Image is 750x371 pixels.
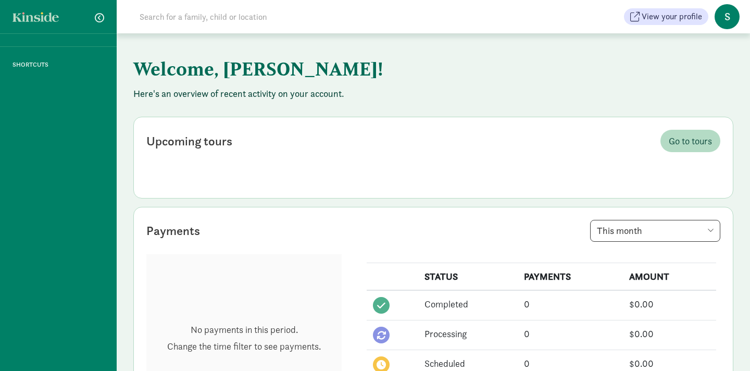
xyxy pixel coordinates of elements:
[715,4,740,29] span: S
[624,8,708,25] button: View your profile
[424,327,511,341] div: Processing
[133,88,733,100] p: Here's an overview of recent activity on your account.
[167,340,321,353] p: Change the time filter to see payments.
[424,297,511,311] div: Completed
[424,356,511,370] div: Scheduled
[629,297,710,311] div: $0.00
[146,132,232,151] div: Upcoming tours
[642,10,702,23] span: View your profile
[524,297,617,311] div: 0
[524,356,617,370] div: 0
[146,221,200,240] div: Payments
[623,263,716,291] th: AMOUNT
[669,134,712,148] span: Go to tours
[418,263,518,291] th: STATUS
[133,50,649,88] h1: Welcome, [PERSON_NAME]!
[518,263,623,291] th: PAYMENTS
[133,6,426,27] input: Search for a family, child or location
[660,130,720,152] a: Go to tours
[524,327,617,341] div: 0
[629,327,710,341] div: $0.00
[167,324,321,336] p: No payments in this period.
[629,356,710,370] div: $0.00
